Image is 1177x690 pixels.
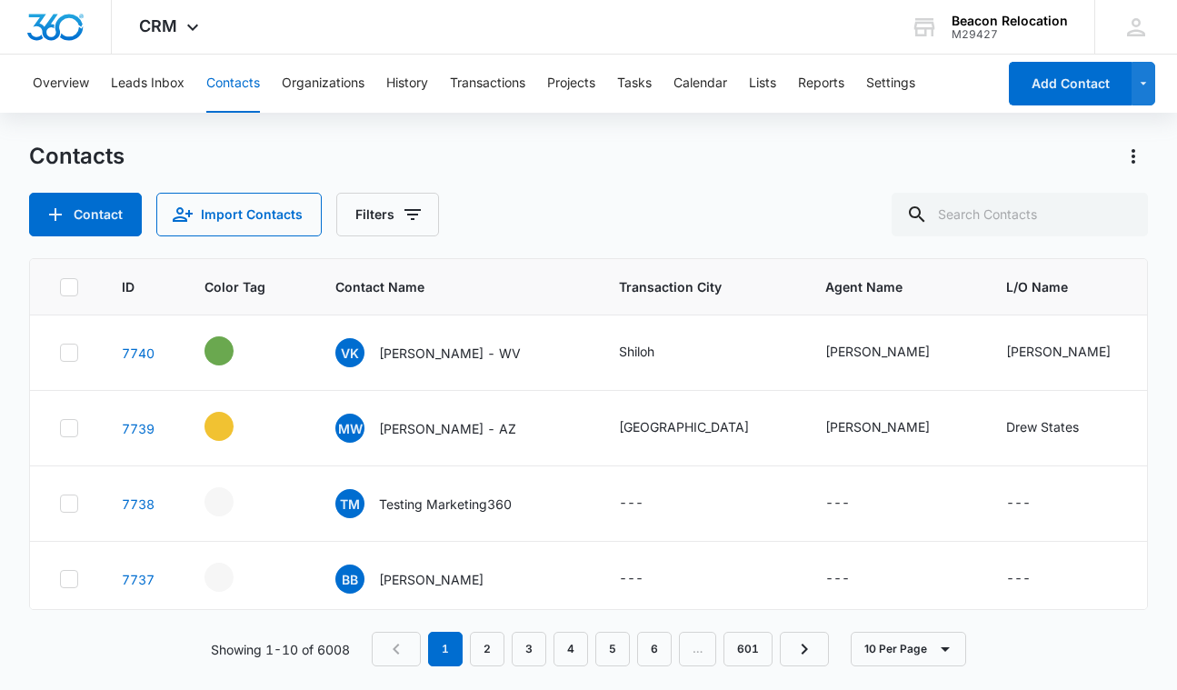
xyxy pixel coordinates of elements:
div: Agent Name - Paul Hayes - Select to Edit Field [825,342,963,364]
div: Agent Name - Jennifer Schrantz - Select to Edit Field [825,417,963,439]
span: VK [335,338,364,367]
p: Testing Marketing360 [379,495,512,514]
h1: Contacts [29,143,125,170]
p: [PERSON_NAME] [379,570,484,589]
a: Page 6 [637,632,672,666]
button: Overview [33,55,89,113]
a: Navigate to contact details page for Victoria Kastelik - WV [122,345,155,361]
button: Contacts [206,55,260,113]
div: Contact Name - Testing Marketing360 - Select to Edit Field [335,489,544,518]
p: [PERSON_NAME] - AZ [379,419,516,438]
a: Navigate to contact details page for Michael Wylie - AZ [122,421,155,436]
button: Add Contact [1009,62,1132,105]
button: Tasks [617,55,652,113]
span: Transaction City [619,277,782,296]
p: Showing 1-10 of 6008 [211,640,350,659]
a: Page 5 [595,632,630,666]
a: Navigate to contact details page for Testing Marketing360 [122,496,155,512]
button: Leads Inbox [111,55,185,113]
button: History [386,55,428,113]
span: Color Tag [204,277,265,296]
div: Transaction City - - Select to Edit Field [619,568,676,590]
div: - - Select to Edit Field [204,487,266,516]
div: account name [952,14,1068,28]
div: L/O Name - Drew States - Select to Edit Field [1006,417,1112,439]
div: --- [825,568,850,590]
div: - - Select to Edit Field [204,563,266,592]
div: account id [952,28,1068,41]
div: - - Select to Edit Field [204,336,266,365]
div: L/O Name - - Select to Edit Field [1006,493,1063,515]
nav: Pagination [372,632,829,666]
span: Agent Name [825,277,963,296]
div: [PERSON_NAME] [825,417,930,436]
p: [PERSON_NAME] - WV [379,344,521,363]
div: Transaction City - - Select to Edit Field [619,493,676,515]
div: --- [1006,493,1031,515]
button: Import Contacts [156,193,322,236]
span: BB [335,565,364,594]
button: Lists [749,55,776,113]
button: Actions [1119,142,1148,171]
button: Transactions [450,55,525,113]
span: MW [335,414,364,443]
span: Contact Name [335,277,549,296]
a: Page 601 [723,632,773,666]
div: Contact Name - Victoria Kastelik - WV - Select to Edit Field [335,338,554,367]
a: Page 3 [512,632,546,666]
div: Drew States [1006,417,1079,436]
a: Page 2 [470,632,504,666]
a: Page 4 [554,632,588,666]
div: Contact Name - Brian Brown - Select to Edit Field [335,565,516,594]
div: Contact Name - Michael Wylie - AZ - Select to Edit Field [335,414,549,443]
div: - - Select to Edit Field [204,412,266,441]
span: L/O Name [1006,277,1143,296]
button: Settings [866,55,915,113]
div: [PERSON_NAME] [825,342,930,361]
div: Agent Name - - Select to Edit Field [825,568,883,590]
div: Shiloh [619,342,654,361]
div: L/O Name - - Select to Edit Field [1006,568,1063,590]
div: Transaction City - Tucson - Select to Edit Field [619,417,782,439]
div: [GEOGRAPHIC_DATA] [619,417,749,436]
div: Transaction City - Shiloh - Select to Edit Field [619,342,687,364]
button: Add Contact [29,193,142,236]
button: Organizations [282,55,364,113]
button: Filters [336,193,439,236]
button: 10 Per Page [851,632,966,666]
em: 1 [428,632,463,666]
a: Next Page [780,632,829,666]
div: [PERSON_NAME] [1006,342,1111,361]
span: CRM [139,16,177,35]
div: --- [619,568,643,590]
div: --- [1006,568,1031,590]
div: Agent Name - - Select to Edit Field [825,493,883,515]
span: TM [335,489,364,518]
a: Navigate to contact details page for Brian Brown [122,572,155,587]
div: L/O Name - Matthew Janke - Select to Edit Field [1006,342,1143,364]
button: Projects [547,55,595,113]
button: Calendar [673,55,727,113]
div: --- [619,493,643,515]
div: --- [825,493,850,515]
button: Reports [798,55,844,113]
input: Search Contacts [892,193,1148,236]
span: ID [122,277,135,296]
